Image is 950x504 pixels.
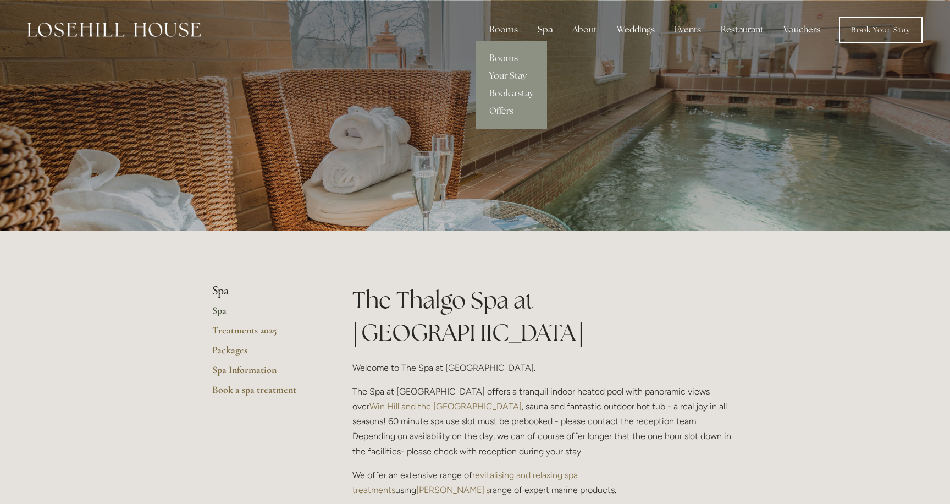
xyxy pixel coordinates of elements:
[476,50,547,67] a: Rooms
[212,364,317,384] a: Spa Information
[775,19,829,41] a: Vouchers
[529,19,561,41] div: Spa
[476,67,547,85] a: Your Stay
[369,401,522,412] a: Win Hill and the [GEOGRAPHIC_DATA]
[212,284,317,298] li: Spa
[416,485,490,495] a: [PERSON_NAME]'s
[352,360,738,375] p: Welcome to The Spa at [GEOGRAPHIC_DATA].
[712,19,772,41] div: Restaurant
[352,384,738,459] p: The Spa at [GEOGRAPHIC_DATA] offers a tranquil indoor heated pool with panoramic views over , sau...
[352,468,738,497] p: We offer an extensive range of using range of expert marine products.
[839,17,923,43] a: Book Your Stay
[476,102,547,120] a: Offers
[212,384,317,403] a: Book a spa treatment
[564,19,606,41] div: About
[27,23,201,37] img: Losehill House
[480,19,527,41] div: Rooms
[476,85,547,102] a: Book a stay
[608,19,664,41] div: Weddings
[212,304,317,324] a: Spa
[352,284,738,349] h1: The Thalgo Spa at [GEOGRAPHIC_DATA]
[212,324,317,344] a: Treatments 2025
[666,19,710,41] div: Events
[212,344,317,364] a: Packages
